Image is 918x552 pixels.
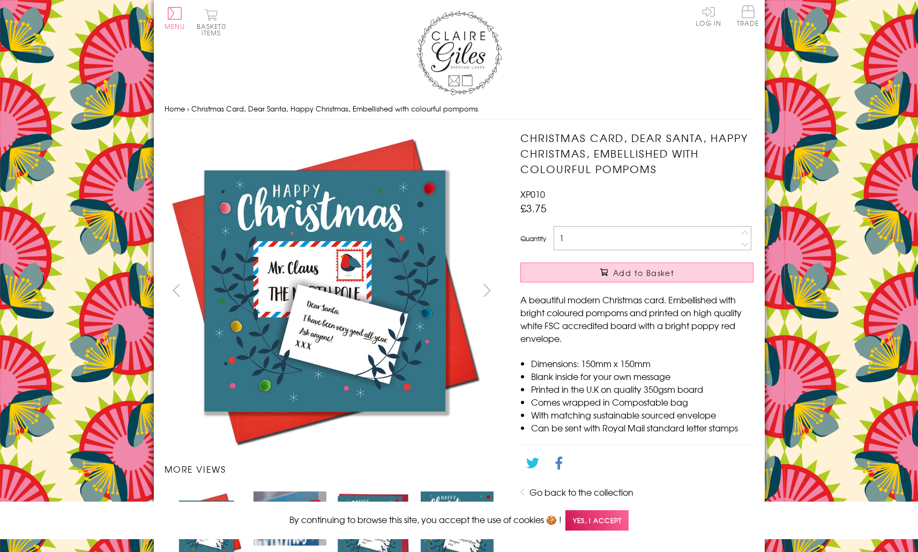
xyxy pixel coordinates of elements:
span: Yes, I accept [565,510,629,531]
span: 0 items [201,21,226,38]
li: Blank inside for your own message [531,370,753,383]
a: Log In [696,5,721,26]
span: Christmas Card, Dear Santa, Happy Christmas, Embellished with colourful pompoms [191,103,478,114]
img: Claire Giles Greetings Cards [416,11,502,95]
li: With matching sustainable sourced envelope [531,408,753,421]
span: Trade [737,5,759,26]
li: Comes wrapped in Compostable bag [531,396,753,408]
h3: More views [165,463,499,475]
nav: breadcrumbs [165,98,754,120]
img: Christmas Card, Dear Santa, Happy Christmas, Embellished with colourful pompoms [164,130,486,452]
li: Printed in the U.K on quality 350gsm board [531,383,753,396]
label: Quantity [520,234,546,243]
a: Trade [737,5,759,28]
button: Add to Basket [520,263,753,282]
button: prev [165,278,189,302]
h1: Christmas Card, Dear Santa, Happy Christmas, Embellished with colourful pompoms [520,130,753,176]
p: A beautiful modern Christmas card. Embellished with bright coloured pompoms and printed on high q... [520,293,753,345]
span: › [187,103,189,114]
li: Can be sent with Royal Mail standard letter stamps [531,421,753,434]
img: Christmas Card, Dear Santa, Happy Christmas, Embellished with colourful pompoms [499,130,820,367]
span: £3.75 [520,200,547,215]
li: Dimensions: 150mm x 150mm [531,357,753,370]
button: Basket0 items [197,9,226,36]
button: next [475,278,499,302]
span: Add to Basket [613,267,674,278]
a: Home [165,103,185,114]
span: Menu [165,21,185,31]
a: Go back to the collection [529,486,633,498]
button: Menu [165,7,185,29]
span: XP010 [520,188,545,200]
img: Christmas Card, Dear Santa, Happy Christmas, Embellished with colourful pompoms [253,491,326,545]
